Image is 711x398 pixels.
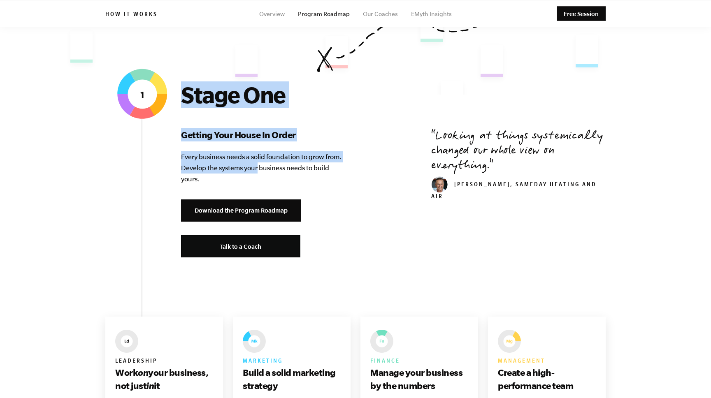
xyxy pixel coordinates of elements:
[115,356,213,366] h6: Leadership
[181,128,346,141] h3: Getting Your House In Order
[181,81,346,108] h2: Stage One
[498,356,596,366] h6: Management
[370,356,468,366] h6: Finance
[105,11,158,19] h6: How it works
[370,366,468,392] h3: Manage your business by the numbers
[498,366,596,392] h3: Create a high-performance team
[370,330,393,353] img: EMyth The Seven Essential Systems: Finance
[138,367,148,377] i: on
[243,356,341,366] h6: Marketing
[220,243,261,250] span: Talk to a Coach
[431,130,606,174] p: Looking at things systemically changed our whole view on everything.
[298,11,350,17] a: Program Roadmap
[181,235,300,257] a: Talk to a Coach
[181,151,346,185] p: Every business needs a solid foundation to grow from. Develop the systems your business needs to ...
[557,7,606,21] a: Free Session
[670,359,711,398] iframe: Chat Widget
[259,11,285,17] a: Overview
[431,182,597,201] cite: [PERSON_NAME], SameDay Heating and Air
[411,11,452,17] a: EMyth Insights
[243,330,266,353] img: EMyth The Seven Essential Systems: Marketing
[498,330,521,353] img: EMyth The Seven Essential Systems: Management
[146,380,154,391] i: in
[181,199,301,222] a: Download the Program Roadmap
[115,330,138,353] img: EMyth The Seven Essential Systems: Leadership
[115,366,213,392] h3: Work your business, not just it
[431,176,448,193] img: don_weaver_head_small
[363,11,398,17] a: Our Coaches
[243,366,341,392] h3: Build a solid marketing strategy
